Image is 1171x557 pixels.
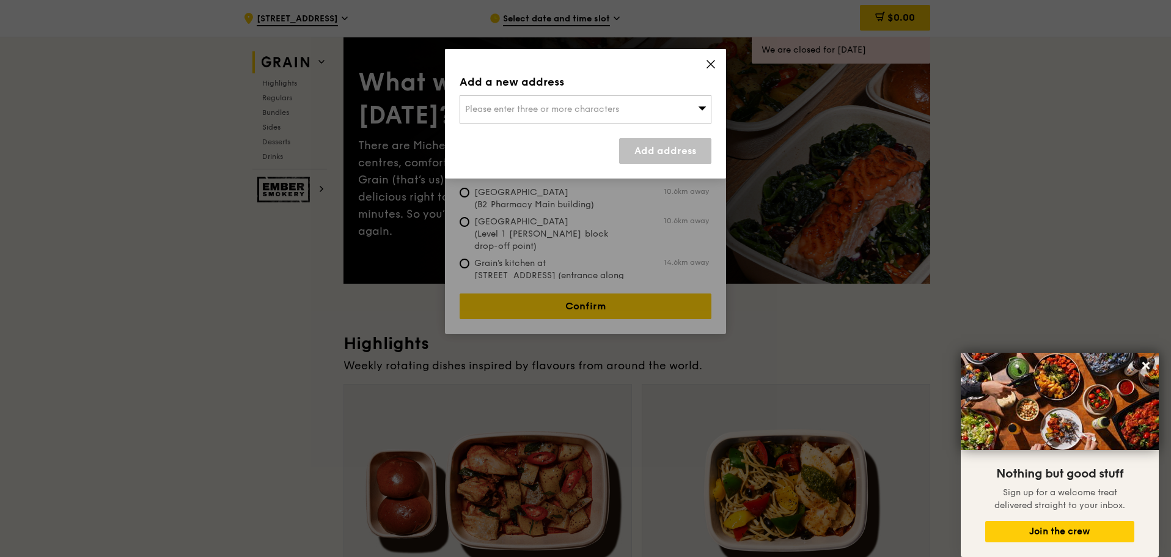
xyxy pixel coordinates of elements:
div: Add a new address [460,73,711,90]
a: Add address [619,138,711,164]
span: Sign up for a welcome treat delivered straight to your inbox. [994,487,1125,511]
img: DSC07876-Edit02-Large.jpeg [961,353,1159,450]
span: Nothing but good stuff [996,467,1123,481]
span: Please enter three or more characters [465,104,619,114]
button: Close [1136,356,1156,375]
button: Join the crew [985,521,1134,542]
